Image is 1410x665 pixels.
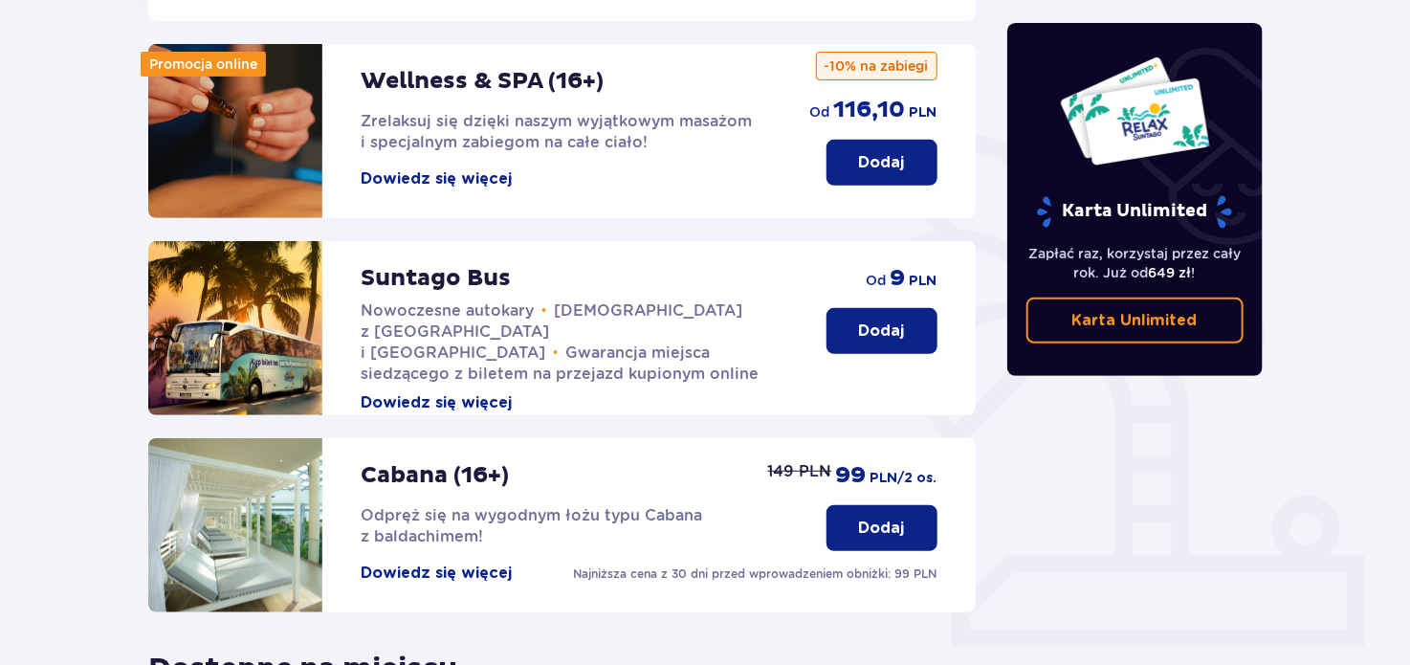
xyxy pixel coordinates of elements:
button: Dodaj [826,140,937,186]
p: Zapłać raz, korzystaj przez cały rok. Już od ! [1026,244,1245,282]
p: 116,10 [834,96,906,124]
span: Odpręż się na wygodnym łożu typu Cabana z baldachimem! [361,506,702,545]
button: Dodaj [826,308,937,354]
button: Dowiedz się więcej [361,168,512,189]
a: Karta Unlimited [1026,298,1245,344]
span: 649 zł [1149,265,1192,280]
span: • [553,344,559,363]
span: [DEMOGRAPHIC_DATA] z [GEOGRAPHIC_DATA] i [GEOGRAPHIC_DATA] [361,301,743,362]
p: Karta Unlimited [1072,310,1198,331]
p: od [810,102,830,122]
p: Dodaj [859,321,905,342]
p: Suntago Bus [361,264,511,293]
span: Nowoczesne autokary [361,301,534,320]
p: PLN [910,272,937,291]
p: -10% na zabiegi [816,52,937,80]
p: od [867,271,887,290]
p: Wellness & SPA (16+) [361,67,604,96]
p: Cabana (16+) [361,461,509,490]
p: Najniższa cena z 30 dni przed wprowadzeniem obniżki: 99 PLN [574,565,937,583]
img: attraction [148,44,322,218]
p: Dodaj [859,152,905,173]
p: Dodaj [859,518,905,539]
p: Karta Unlimited [1035,195,1234,229]
p: PLN [910,103,937,122]
p: PLN /2 os. [870,469,937,488]
img: attraction [148,241,322,415]
button: Dowiedz się więcej [361,563,512,584]
span: Zrelaksuj się dzięki naszym wyjątkowym masażom i specjalnym zabiegom na całe ciało! [361,112,752,151]
button: Dodaj [826,505,937,551]
img: attraction [148,438,322,612]
button: Dowiedz się więcej [361,392,512,413]
p: 149 PLN [768,461,832,482]
span: • [541,301,547,321]
p: 99 [836,461,867,490]
p: 9 [891,264,906,293]
div: Promocja online [141,52,266,77]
